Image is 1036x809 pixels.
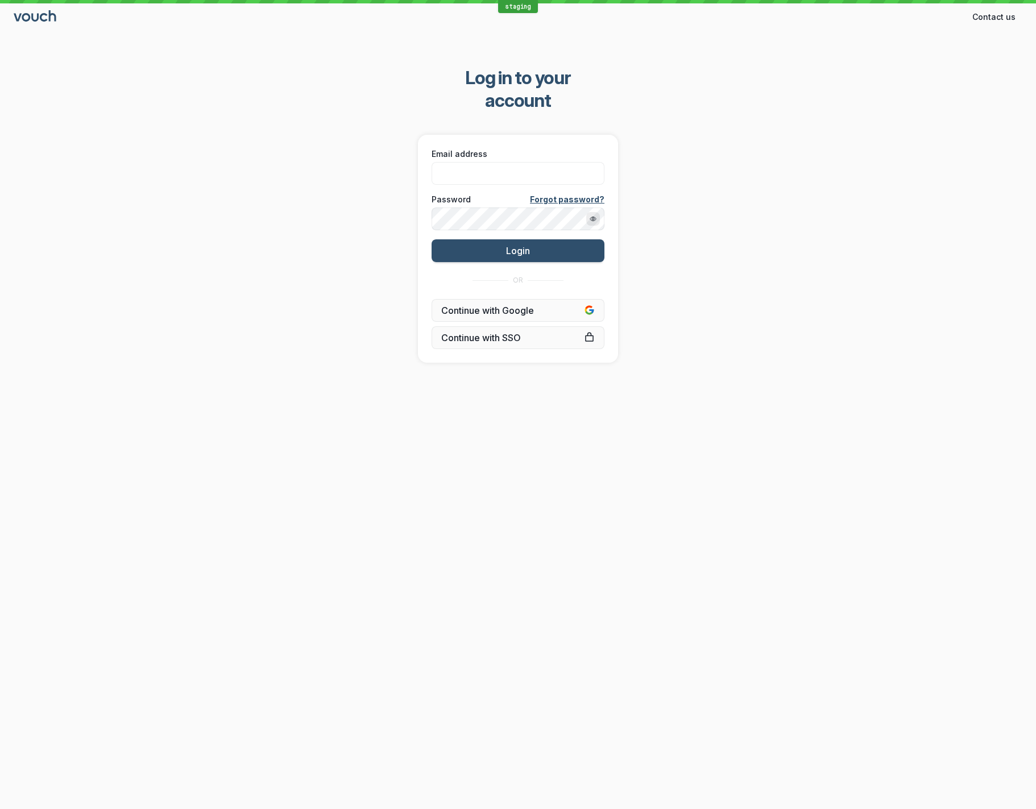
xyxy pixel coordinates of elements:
[432,299,604,322] button: Continue with Google
[965,8,1022,26] button: Contact us
[433,67,603,112] span: Log in to your account
[432,239,604,262] button: Login
[530,194,604,205] a: Forgot password?
[14,13,58,22] a: Go to sign in
[432,326,604,349] a: Continue with SSO
[441,332,595,343] span: Continue with SSO
[432,148,487,160] span: Email address
[513,276,523,285] span: OR
[586,212,600,226] button: Show password
[432,194,471,205] span: Password
[972,11,1016,23] span: Contact us
[506,245,530,256] span: Login
[441,305,595,316] span: Continue with Google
